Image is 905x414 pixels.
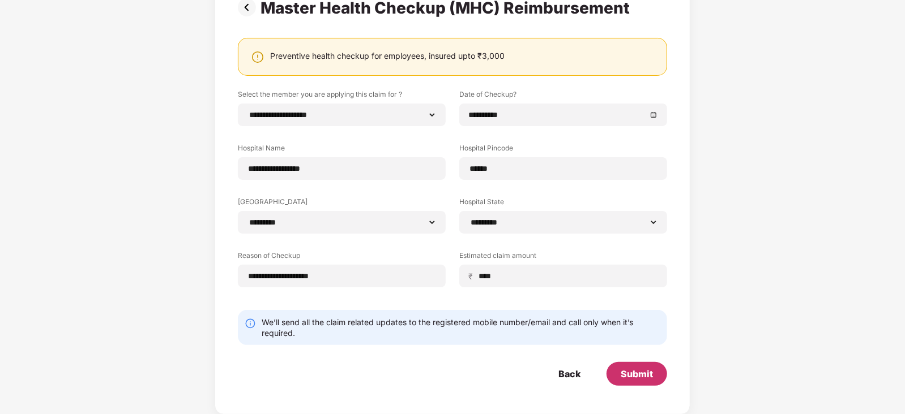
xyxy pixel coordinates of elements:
[459,197,667,211] label: Hospital State
[270,50,505,61] div: Preventive health checkup for employees, insured upto ₹3,000
[238,143,446,157] label: Hospital Name
[262,317,660,338] div: We’ll send all the claim related updates to the registered mobile number/email and call only when...
[459,143,667,157] label: Hospital Pincode
[251,50,264,64] img: svg+xml;base64,PHN2ZyBpZD0iV2FybmluZ18tXzI0eDI0IiBkYXRhLW5hbWU9Ildhcm5pbmcgLSAyNHgyNCIgeG1sbnM9Im...
[238,197,446,211] label: [GEOGRAPHIC_DATA]
[238,89,446,103] label: Select the member you are applying this claim for ?
[558,368,580,380] div: Back
[245,318,256,329] img: svg+xml;base64,PHN2ZyBpZD0iSW5mby0yMHgyMCIgeG1sbnM9Imh0dHA6Ly93d3cudzMub3JnLzIwMDAvc3ZnIiB3aWR0aD...
[459,89,667,103] label: Date of Checkup?
[621,368,653,380] div: Submit
[468,271,477,282] span: ₹
[459,251,667,265] label: Estimated claim amount
[238,251,446,265] label: Reason of Checkup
